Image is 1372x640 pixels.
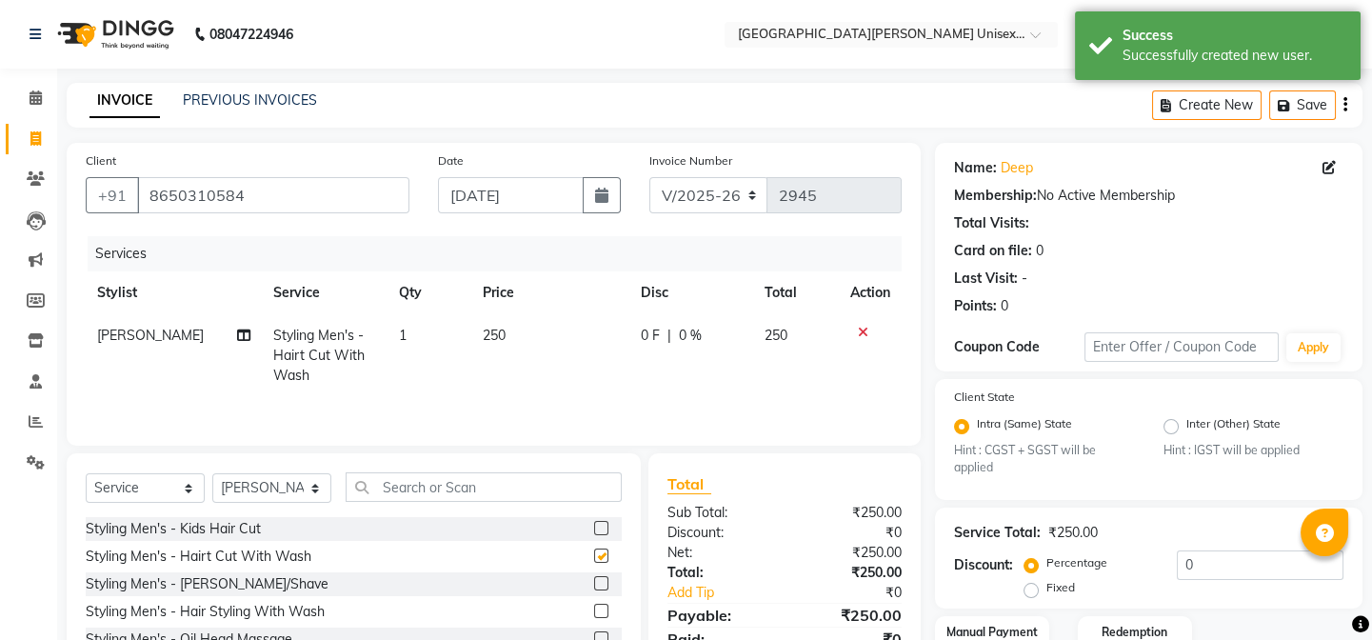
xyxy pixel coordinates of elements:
a: INVOICE [89,84,160,118]
span: 0 F [641,326,660,346]
th: Action [839,271,902,314]
div: ₹250.00 [1048,523,1098,543]
div: Coupon Code [954,337,1084,357]
div: Name: [954,158,997,178]
div: Success [1123,26,1346,46]
a: Deep [1001,158,1033,178]
label: Client [86,152,116,170]
div: Total Visits: [954,213,1029,233]
div: 0 [1036,241,1044,261]
span: 250 [483,327,506,344]
th: Disc [629,271,753,314]
div: ₹250.00 [785,543,916,563]
div: Net: [653,543,785,563]
div: Discount: [954,555,1013,575]
div: Card on file: [954,241,1032,261]
input: Search or Scan [346,472,622,502]
span: 250 [765,327,787,344]
div: Discount: [653,523,785,543]
label: Percentage [1046,554,1107,571]
label: Client State [954,389,1015,406]
a: PREVIOUS INVOICES [183,91,317,109]
small: Hint : CGST + SGST will be applied [954,442,1134,477]
div: ₹250.00 [785,503,916,523]
input: Search by Name/Mobile/Email/Code [137,177,409,213]
label: Intra (Same) State [977,415,1072,438]
b: 08047224946 [209,8,293,61]
div: ₹250.00 [785,604,916,627]
div: No Active Membership [954,186,1343,206]
input: Enter Offer / Coupon Code [1084,332,1279,362]
div: Successfully created new user. [1123,46,1346,66]
div: Styling Men's - Kids Hair Cut [86,519,261,539]
span: Styling Men's - Hairt Cut With Wash [273,327,365,384]
a: Add Tip [653,583,806,603]
label: Invoice Number [649,152,732,170]
div: Total: [653,563,785,583]
div: ₹250.00 [785,563,916,583]
div: Payable: [653,604,785,627]
th: Service [262,271,388,314]
div: Last Visit: [954,269,1018,289]
img: logo [49,8,179,61]
button: Create New [1152,90,1262,120]
span: | [667,326,671,346]
label: Inter (Other) State [1186,415,1281,438]
span: 0 % [679,326,702,346]
th: Stylist [86,271,262,314]
div: - [1022,269,1027,289]
th: Price [471,271,630,314]
div: Styling Men's - Hair Styling With Wash [86,602,325,622]
button: Apply [1286,333,1341,362]
div: Service Total: [954,523,1041,543]
span: 1 [399,327,407,344]
span: [PERSON_NAME] [97,327,204,344]
button: +91 [86,177,139,213]
div: ₹0 [806,583,916,603]
div: 0 [1001,296,1008,316]
div: Styling Men's - Hairt Cut With Wash [86,547,311,567]
div: Membership: [954,186,1037,206]
th: Qty [388,271,471,314]
label: Date [438,152,464,170]
button: Save [1269,90,1336,120]
small: Hint : IGST will be applied [1163,442,1343,459]
span: Total [667,474,711,494]
div: ₹0 [785,523,916,543]
div: Points: [954,296,997,316]
th: Total [753,271,839,314]
div: Styling Men's - [PERSON_NAME]/Shave [86,574,328,594]
label: Fixed [1046,579,1075,596]
div: Sub Total: [653,503,785,523]
div: Services [88,236,916,271]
